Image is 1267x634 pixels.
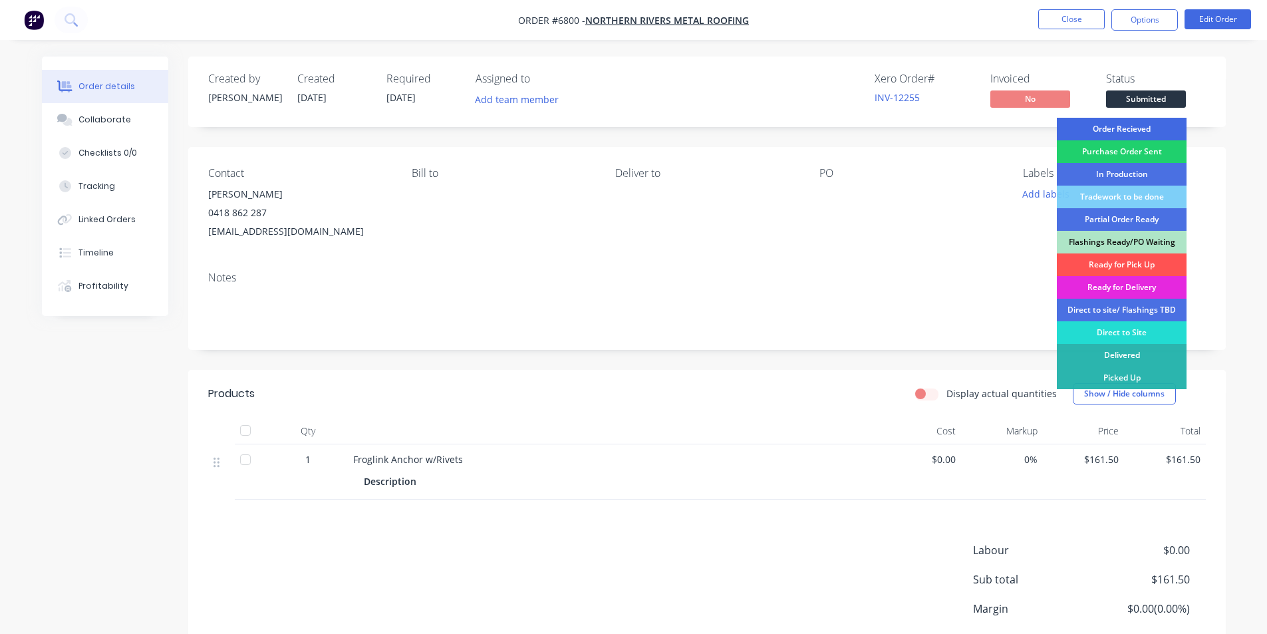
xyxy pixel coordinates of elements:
div: In Production [1057,163,1187,186]
span: Labour [973,542,1091,558]
div: Created by [208,73,281,85]
div: Xero Order # [875,73,974,85]
div: Partial Order Ready [1057,208,1187,231]
div: Order details [78,80,135,92]
div: [PERSON_NAME]0418 862 287[EMAIL_ADDRESS][DOMAIN_NAME] [208,185,390,241]
span: $161.50 [1129,452,1200,466]
button: Linked Orders [42,203,168,236]
span: No [990,90,1070,107]
div: Flashings Ready/PO Waiting [1057,231,1187,253]
button: Checklists 0/0 [42,136,168,170]
div: Cost [880,418,962,444]
div: Price [1043,418,1125,444]
span: Froglink Anchor w/Rivets [353,453,463,466]
div: Collaborate [78,114,131,126]
div: Picked Up [1057,367,1187,389]
span: Submitted [1106,90,1186,107]
div: [EMAIL_ADDRESS][DOMAIN_NAME] [208,222,390,241]
div: Required [386,73,460,85]
div: Checklists 0/0 [78,147,137,159]
div: Qty [268,418,348,444]
button: Close [1038,9,1105,29]
span: 1 [305,452,311,466]
div: Notes [208,271,1206,284]
div: Linked Orders [78,214,136,226]
div: Direct to Site [1057,321,1187,344]
button: Options [1111,9,1178,31]
div: Status [1106,73,1206,85]
div: Contact [208,167,390,180]
div: [PERSON_NAME] [208,90,281,104]
div: Ready for Pick Up [1057,253,1187,276]
div: Created [297,73,370,85]
span: $0.00 ( 0.00 %) [1091,601,1189,617]
div: Deliver to [615,167,797,180]
button: Edit Order [1185,9,1251,29]
div: Timeline [78,247,114,259]
a: Northern Rivers Metal Roofing [585,14,749,27]
span: $161.50 [1091,571,1189,587]
div: Products [208,386,255,402]
div: Tracking [78,180,115,192]
div: Assigned to [476,73,609,85]
div: 0418 862 287 [208,204,390,222]
div: Delivered [1057,344,1187,367]
div: Ready for Delivery [1057,276,1187,299]
a: INV-12255 [875,91,920,104]
button: Profitability [42,269,168,303]
span: [DATE] [386,91,416,104]
span: $0.00 [1091,542,1189,558]
div: Invoiced [990,73,1090,85]
span: Margin [973,601,1091,617]
span: $0.00 [885,452,956,466]
span: $161.50 [1048,452,1119,466]
div: Profitability [78,280,128,292]
div: Tradework to be done [1057,186,1187,208]
button: Add team member [476,90,566,108]
div: PO [819,167,1002,180]
button: Tracking [42,170,168,203]
div: [PERSON_NAME] [208,185,390,204]
button: Timeline [42,236,168,269]
button: Collaborate [42,103,168,136]
div: Description [364,472,422,491]
label: Display actual quantities [946,387,1057,400]
button: Order details [42,70,168,103]
span: Order #6800 - [518,14,585,27]
span: [DATE] [297,91,327,104]
button: Add labels [1016,185,1077,203]
div: Purchase Order Sent [1057,140,1187,163]
div: Order Recieved [1057,118,1187,140]
button: Add team member [468,90,565,108]
div: Direct to site/ Flashings TBD [1057,299,1187,321]
div: Markup [961,418,1043,444]
div: Bill to [412,167,594,180]
div: Labels [1023,167,1205,180]
span: 0% [966,452,1038,466]
span: Sub total [973,571,1091,587]
button: Submitted [1106,90,1186,110]
img: Factory [24,10,44,30]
